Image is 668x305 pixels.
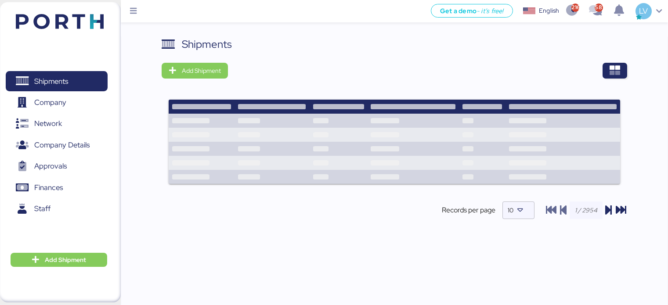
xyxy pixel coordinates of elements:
a: Network [6,114,108,134]
span: Add Shipment [45,255,86,265]
a: Company Details [6,135,108,155]
a: Staff [6,199,108,219]
input: 1 / 2954 [570,201,603,219]
span: Finances [34,181,63,194]
span: Approvals [34,160,67,172]
span: Staff [34,202,51,215]
span: Company [34,96,66,109]
a: Shipments [6,71,108,91]
span: Add Shipment [182,65,221,76]
div: Shipments [182,36,232,52]
div: English [539,6,559,15]
a: Company [6,93,108,113]
span: Shipments [34,75,68,88]
span: Company Details [34,139,90,151]
span: Network [34,117,62,130]
button: Add Shipment [162,63,228,79]
span: Records per page [442,205,495,215]
span: 10 [508,206,513,214]
a: Finances [6,178,108,198]
button: Add Shipment [11,253,107,267]
button: Menu [126,4,141,19]
span: LV [639,5,648,17]
a: Approvals [6,156,108,176]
